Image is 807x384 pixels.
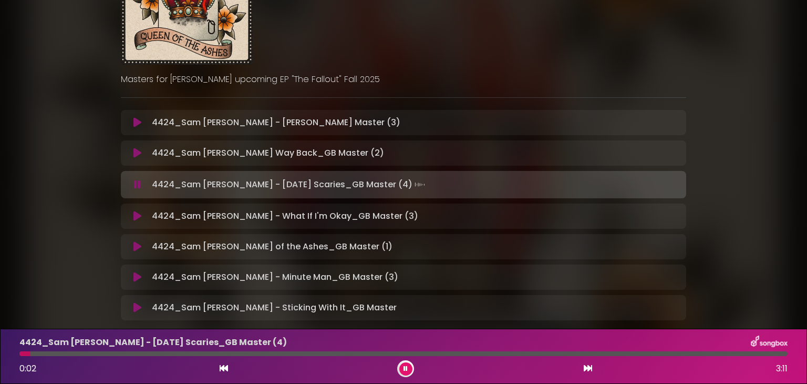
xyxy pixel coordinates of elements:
p: 4424_Sam [PERSON_NAME] - [DATE] Scaries_GB Master (4) [19,336,287,349]
p: 4424_Sam [PERSON_NAME] - What If I'm Okay_GB Master (3) [152,210,418,223]
p: 4424_Sam [PERSON_NAME] - Sticking With It_GB Master [152,301,397,314]
p: 4424_Sam [PERSON_NAME] - [PERSON_NAME] Master (3) [152,116,400,129]
p: 4424_Sam [PERSON_NAME] Way Back_GB Master (2) [152,147,384,159]
img: songbox-logo-white.png [751,336,788,349]
p: 4424_Sam [PERSON_NAME] - [DATE] Scaries_GB Master (4) [152,177,427,192]
p: 4424_Sam [PERSON_NAME] - Minute Man_GB Master (3) [152,271,398,284]
span: 3:11 [776,362,788,375]
p: Masters for [PERSON_NAME] upcoming EP "The Fallout" Fall 2025 [121,73,686,86]
img: waveform4.gif [412,177,427,192]
p: 4424_Sam [PERSON_NAME] of the Ashes_GB Master (1) [152,240,392,253]
span: 0:02 [19,362,36,375]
